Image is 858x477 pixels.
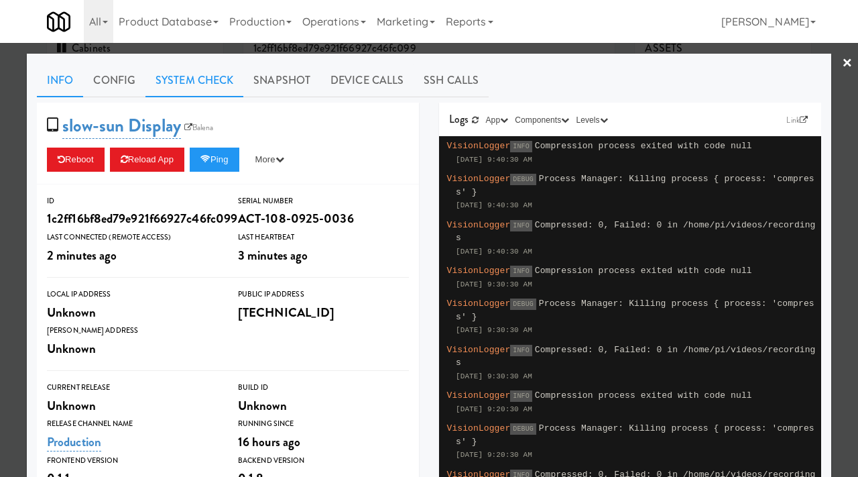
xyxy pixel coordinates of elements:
[510,266,532,277] span: INFO
[447,390,511,401] span: VisionLogger
[535,266,752,276] span: Compression process exited with code null
[510,220,532,231] span: INFO
[47,324,218,337] div: [PERSON_NAME] Address
[510,174,536,185] span: DEBUG
[238,246,308,264] span: 3 minutes ago
[238,417,409,431] div: Running Since
[47,417,218,431] div: Release Channel Name
[47,10,70,34] img: Micromart
[456,201,532,209] span: [DATE] 9:40:30 AM
[783,113,811,127] a: Link
[842,43,853,85] a: ×
[238,301,409,324] div: [TECHNICAL_ID]
[47,195,218,208] div: ID
[414,64,489,97] a: SSH Calls
[110,148,184,172] button: Reload App
[456,451,532,459] span: [DATE] 9:20:30 AM
[456,174,814,197] span: Process Manager: Killing process { process: 'compress' }
[47,433,101,452] a: Production
[238,454,409,468] div: Backend Version
[456,220,816,244] span: Compressed: 0, Failed: 0 in /home/pi/videos/recordings
[483,113,512,127] button: App
[238,381,409,394] div: Build Id
[320,64,414,97] a: Device Calls
[456,156,532,164] span: [DATE] 9:40:30 AM
[456,405,532,413] span: [DATE] 9:20:30 AM
[145,64,243,97] a: System Check
[47,337,218,360] div: Unknown
[535,390,752,401] span: Compression process exited with code null
[238,195,409,208] div: Serial Number
[190,148,239,172] button: Ping
[245,148,295,172] button: More
[47,288,218,301] div: Local IP Address
[449,111,469,127] span: Logs
[447,266,511,276] span: VisionLogger
[238,207,409,230] div: ACT-108-0925-0036
[456,423,814,447] span: Process Manager: Killing process { process: 'compress' }
[447,141,511,151] span: VisionLogger
[447,345,511,355] span: VisionLogger
[83,64,145,97] a: Config
[47,231,218,244] div: Last Connected (Remote Access)
[572,113,611,127] button: Levels
[510,423,536,435] span: DEBUG
[510,299,536,310] span: DEBUG
[238,394,409,417] div: Unknown
[510,141,532,152] span: INFO
[47,148,105,172] button: Reboot
[47,246,117,264] span: 2 minutes ago
[37,64,83,97] a: Info
[47,207,218,230] div: 1c2ff16bf8ed79e921f66927c46fc099
[238,433,300,451] span: 16 hours ago
[238,231,409,244] div: Last Heartbeat
[181,121,217,134] a: Balena
[456,326,532,334] span: [DATE] 9:30:30 AM
[456,248,532,256] span: [DATE] 9:40:30 AM
[47,381,218,394] div: Current Release
[47,394,218,417] div: Unknown
[510,390,532,402] span: INFO
[447,174,511,184] span: VisionLogger
[243,64,320,97] a: Snapshot
[238,288,409,301] div: Public IP Address
[447,220,511,230] span: VisionLogger
[456,280,532,288] span: [DATE] 9:30:30 AM
[447,423,511,433] span: VisionLogger
[510,345,532,356] span: INFO
[62,113,181,139] a: slow-sun Display
[456,372,532,380] span: [DATE] 9:30:30 AM
[47,301,218,324] div: Unknown
[456,299,814,322] span: Process Manager: Killing process { process: 'compress' }
[447,299,511,309] span: VisionLogger
[535,141,752,151] span: Compression process exited with code null
[47,454,218,468] div: Frontend Version
[511,113,572,127] button: Components
[456,345,816,368] span: Compressed: 0, Failed: 0 in /home/pi/videos/recordings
